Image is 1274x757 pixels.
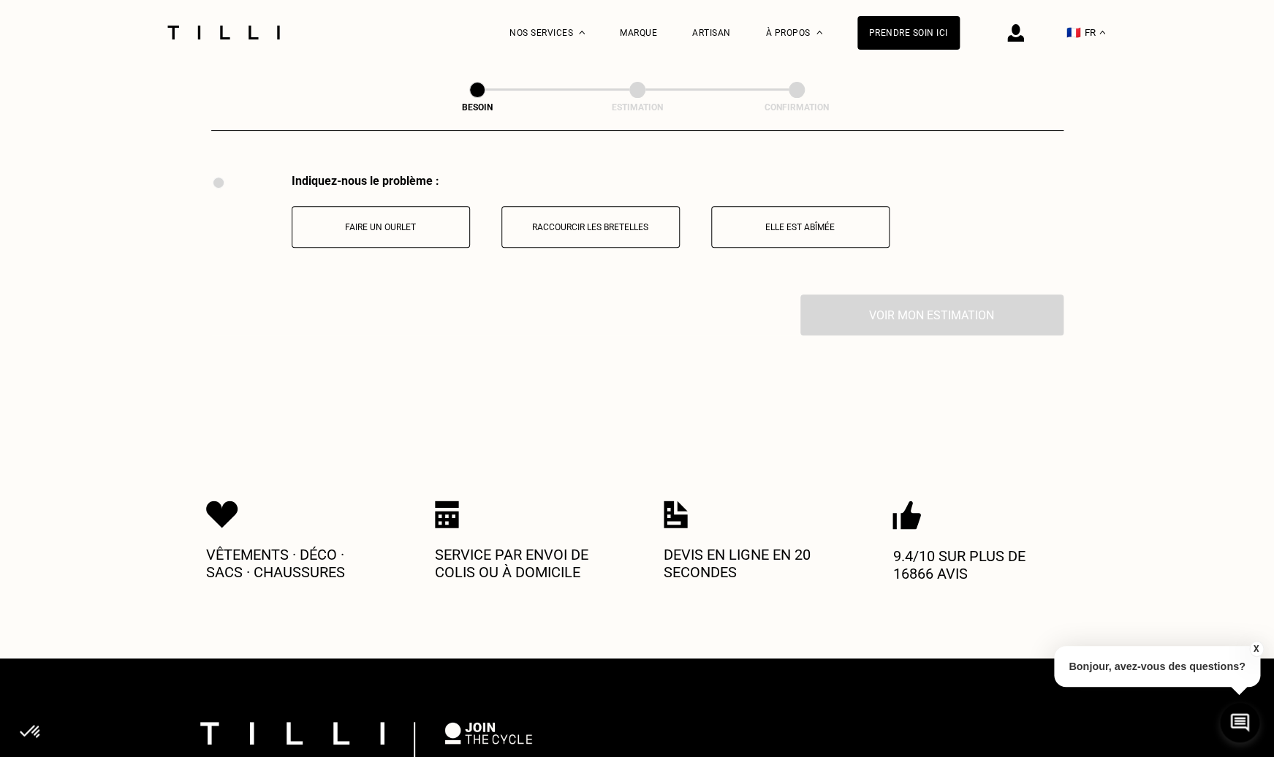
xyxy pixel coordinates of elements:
div: Confirmation [724,102,870,113]
div: Besoin [404,102,550,113]
p: Faire un ourlet [300,222,462,232]
p: Raccourcir les bretelles [509,222,672,232]
a: Artisan [692,28,731,38]
button: Raccourcir les bretelles [501,206,680,248]
img: logo Join The Cycle [444,722,532,744]
p: 9.4/10 sur plus de 16866 avis [892,547,1068,582]
p: Devis en ligne en 20 secondes [664,546,839,581]
img: logo Tilli [200,722,384,745]
img: Logo du service de couturière Tilli [162,26,285,39]
a: Marque [620,28,657,38]
span: 🇫🇷 [1066,26,1081,39]
button: Elle est abîmée [711,206,890,248]
div: Indiquez-nous le problème : [292,174,890,188]
img: Icon [664,501,688,528]
img: Menu déroulant à propos [816,31,822,34]
div: Estimation [564,102,710,113]
p: Elle est abîmée [719,222,881,232]
p: Vêtements · Déco · Sacs · Chaussures [206,546,382,581]
img: menu déroulant [1099,31,1105,34]
img: Icon [435,501,459,528]
button: Faire un ourlet [292,206,470,248]
img: Icon [206,501,238,528]
p: Service par envoi de colis ou à domicile [435,546,610,581]
img: Menu déroulant [579,31,585,34]
p: Bonjour, avez-vous des questions? [1054,646,1260,687]
button: X [1248,641,1263,657]
img: icône connexion [1007,24,1024,42]
img: Icon [892,501,921,530]
a: Prendre soin ici [857,16,960,50]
